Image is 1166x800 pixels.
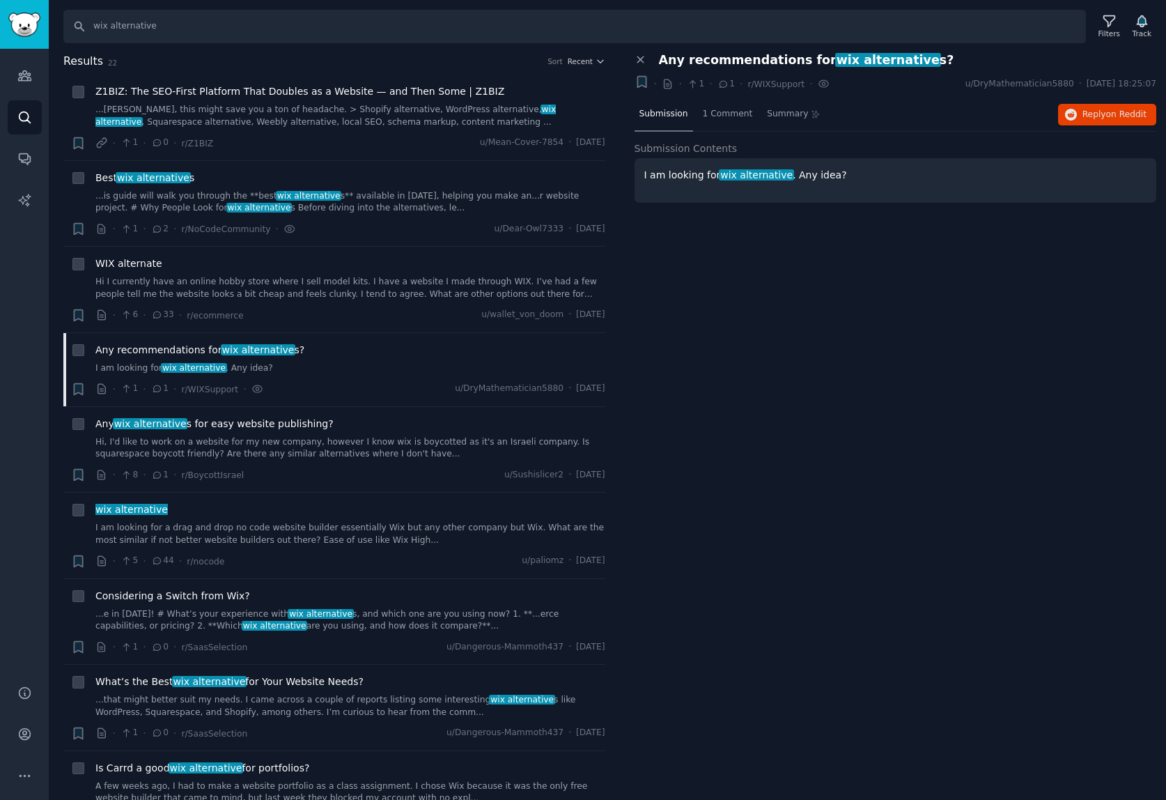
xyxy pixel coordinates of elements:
span: u/Dangerous-Mammoth437 [446,727,563,739]
span: wix alternative [719,169,793,180]
span: Submission [639,108,688,121]
span: [DATE] [576,727,605,739]
span: · [709,77,712,91]
span: r/WIXSupport [747,79,804,89]
span: Summary [767,108,808,121]
span: · [143,222,146,236]
span: r/ecommerce [187,311,243,321]
span: 33 [151,309,174,321]
span: wix alternative [242,621,307,631]
a: Hi, I'd like to work on a website for my new company, however I know wix is boycotted as it's an ... [95,436,605,461]
span: 22 [108,59,117,67]
span: u/paliomz [522,555,563,567]
span: [DATE] [576,641,605,654]
span: · [173,468,176,482]
span: WIX alternate [95,256,162,271]
span: [DATE] 18:25:07 [1087,78,1156,91]
span: r/SaasSelection [181,643,247,652]
span: wix alternative [116,172,190,183]
span: · [809,77,812,91]
span: 44 [151,555,174,567]
span: 6 [121,309,138,321]
a: Replyon Reddit [1058,104,1156,126]
span: wix alternative [95,105,556,127]
span: · [678,77,681,91]
a: wix alternative [95,502,168,517]
span: [DATE] [576,223,605,236]
span: 1 [121,727,138,739]
span: · [568,137,571,149]
a: I am looking forwix alternative. Any idea? [95,362,605,375]
span: on Reddit [1106,109,1146,119]
span: u/DryMathematician5880 [455,383,563,395]
span: · [113,726,116,741]
a: Anywix alternatives for easy website publishing? [95,417,334,431]
span: wix alternative [169,762,243,774]
span: r/SaasSelection [181,729,247,739]
span: · [173,640,176,654]
span: Submission Contents [635,141,738,156]
span: Any recommendations for s? [95,343,304,357]
span: · [113,308,116,323]
span: r/BoycottIsrael [181,470,244,480]
a: Considering a Switch from Wix? [95,589,250,603]
span: 1 [151,469,169,482]
span: r/nocode [187,557,224,567]
div: Track [1133,29,1151,38]
span: · [113,136,116,151]
span: · [113,382,116,397]
span: · [143,308,146,323]
a: ...e in [DATE]! # What’s your experience withwix alternatives, and which one are you using now? 1... [95,608,605,633]
span: 8 [121,469,138,482]
span: · [143,726,146,741]
span: wix alternative [276,191,341,201]
span: · [173,726,176,741]
span: 1 [687,78,704,91]
span: · [568,309,571,321]
span: · [568,223,571,236]
span: [DATE] [576,555,605,567]
span: r/NoCodeCommunity [181,224,270,234]
span: · [143,136,146,151]
span: · [113,554,116,569]
a: I am looking for a drag and drop no code website builder essentially Wix but any other company bu... [95,522,605,546]
span: 0 [151,137,169,149]
span: Z1BIZ: The SEO‑First Platform That Doubles as a Website — and Then Some | Z1BIZ [95,84,504,99]
span: · [173,136,176,151]
span: wix alternative [161,363,226,373]
span: 1 Comment [703,108,753,121]
a: ...that might better suit my needs. I came across a couple of reports listing some interestingwix... [95,694,605,718]
span: u/Mean-Cover-7854 [480,137,563,149]
span: [DATE] [576,383,605,395]
span: · [568,555,571,567]
a: What’s the Bestwix alternativefor Your Website Needs? [95,675,364,689]
span: What’s the Best for Your Website Needs? [95,675,364,689]
span: Best s [95,171,194,185]
span: 1 [121,137,138,149]
span: wix alternative [489,695,554,705]
a: Any recommendations forwix alternatives? [95,343,304,357]
span: · [568,469,571,482]
span: 0 [151,727,169,739]
span: 1 [121,641,138,654]
span: · [143,554,146,569]
span: Recent [568,56,593,66]
span: Any recommendations for s? [659,53,954,68]
div: Sort [547,56,563,66]
p: I am looking for . Any idea? [644,168,1147,183]
span: · [143,468,146,482]
span: Reply [1082,109,1146,121]
span: r/Z1BIZ [181,139,213,148]
span: · [568,727,571,739]
span: 2 [151,223,169,236]
span: r/WIXSupport [181,385,238,394]
a: ...is guide will walk you through the **bestwix alternatives** available in [DATE], helping you m... [95,190,605,215]
span: · [243,382,246,397]
span: wix alternative [172,676,247,687]
span: Is Carrd a good for portfolios? [95,761,309,776]
span: · [276,222,279,236]
span: · [179,308,182,323]
span: u/Sushislicer2 [504,469,563,482]
span: · [173,222,176,236]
